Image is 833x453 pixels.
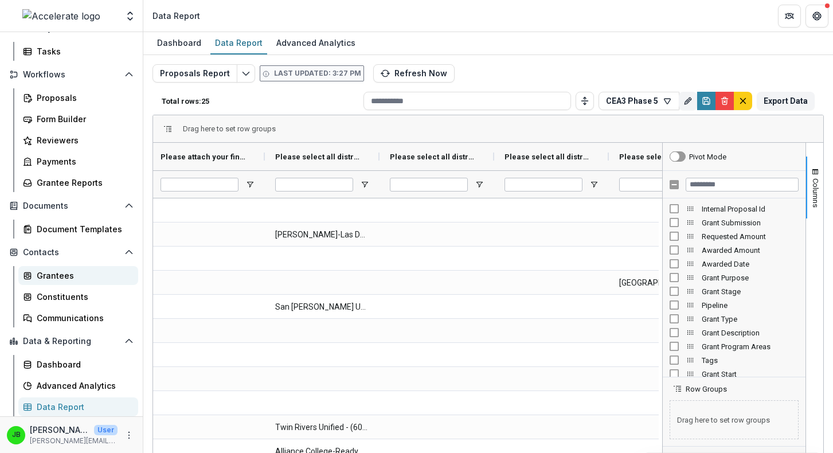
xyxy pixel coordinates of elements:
[686,385,727,393] span: Row Groups
[702,370,799,378] span: Grant Start
[275,153,360,161] span: Please select all districts in [US_STATE] that you are operating in: (MULTI_RESPONSE)
[670,400,799,439] span: Drag here to set row groups
[275,223,369,247] span: [PERSON_NAME]-Las Deltas Unified - (613840),Mendota Unified - (600022),[PERSON_NAME] Unified - (6...
[5,332,138,350] button: Open Data & Reporting
[619,153,704,161] span: Please select all districts in [US_STATE] that you are operating in: (MULTI_RESPONSE)
[663,393,805,446] div: Row Groups
[18,397,138,416] a: Data Report
[30,424,89,436] p: [PERSON_NAME]
[274,68,361,79] p: Last updated: 3:27 PM
[702,315,799,323] span: Grant Type
[37,45,129,57] div: Tasks
[702,287,799,296] span: Grant Stage
[663,271,805,284] div: Grant Purpose Column
[37,223,129,235] div: Document Templates
[152,34,206,51] div: Dashboard
[5,243,138,261] button: Open Contacts
[237,64,255,83] button: Edit selected report
[37,401,129,413] div: Data Report
[663,353,805,367] div: Tags Column
[37,270,129,282] div: Grantees
[18,287,138,306] a: Constituents
[23,337,120,346] span: Data & Reporting
[663,339,805,353] div: Grant Program Areas Column
[702,205,799,213] span: Internal Proposal Id
[663,298,805,312] div: Pipeline Column
[702,329,799,337] span: Grant Description
[5,197,138,215] button: Open Documents
[576,92,594,110] button: Toggle auto height
[663,257,805,271] div: Awarded Date Column
[18,308,138,327] a: Communications
[702,342,799,351] span: Grant Program Areas
[275,416,369,439] span: Twin Rivers Unified - (601332)
[702,356,799,365] span: Tags
[663,229,805,243] div: Requested Amount Column
[18,88,138,107] a: Proposals
[18,173,138,192] a: Grantee Reports
[390,153,475,161] span: Please select all districts in [US_STATE] that you are operating in: (MULTI_RESPONSE)
[122,5,138,28] button: Open entity switcher
[210,34,267,51] div: Data Report
[702,232,799,241] span: Requested Amount
[589,180,599,189] button: Open Filter Menu
[275,178,353,192] input: Please select all districts in California that you are operating in: (MULTI_RESPONSE) Filter Input
[663,284,805,298] div: Grant Stage Column
[152,64,237,83] button: Proposals Report
[272,32,360,54] a: Advanced Analytics
[245,180,255,189] button: Open Filter Menu
[373,64,455,83] button: Refresh Now
[702,301,799,310] span: Pipeline
[715,92,734,110] button: Delete
[18,152,138,171] a: Payments
[390,178,468,192] input: Please select all districts in New Jersey that you are operating in: (MULTI_RESPONSE) Filter Input
[663,326,805,339] div: Grant Description Column
[37,134,129,146] div: Reviewers
[18,131,138,150] a: Reviewers
[23,201,120,211] span: Documents
[702,218,799,227] span: Grant Submission
[360,180,369,189] button: Open Filter Menu
[778,5,801,28] button: Partners
[18,110,138,128] a: Form Builder
[679,92,697,110] button: Rename
[702,260,799,268] span: Awarded Date
[505,153,589,161] span: Please select all districts in [US_STATE] that you are operating in: (MULTI_RESPONSE)
[702,246,799,255] span: Awarded Amount
[148,7,205,24] nav: breadcrumb
[619,271,713,295] span: [GEOGRAPHIC_DATA] - (5303540)
[805,5,828,28] button: Get Help
[619,178,697,192] input: Please select all districts in Washington that you are operating in: (MULTI_RESPONSE) Filter Input
[161,153,245,161] span: Please attach your final research findings and/or evaluation report. (FILE_UPLOAD)
[275,295,369,319] span: San [PERSON_NAME] Unified - (634590),[GEOGRAPHIC_DATA][PERSON_NAME] Unified - (635430)
[37,312,129,324] div: Communications
[210,32,267,54] a: Data Report
[37,380,129,392] div: Advanced Analytics
[18,376,138,395] a: Advanced Analytics
[162,97,359,106] p: Total rows: 25
[23,70,120,80] span: Workflows
[811,178,820,208] span: Columns
[475,180,484,189] button: Open Filter Menu
[152,32,206,54] a: Dashboard
[663,202,805,216] div: Internal Proposal Id Column
[18,42,138,61] a: Tasks
[94,425,118,435] p: User
[18,355,138,374] a: Dashboard
[161,178,238,192] input: Please attach your final research findings and/or evaluation report. (FILE_UPLOAD) Filter Input
[37,291,129,303] div: Constituents
[599,92,679,110] button: CEA3 Phase 5
[663,243,805,257] div: Awarded Amount Column
[663,312,805,326] div: Grant Type Column
[18,220,138,239] a: Document Templates
[12,431,21,439] div: Jennifer Bronson
[37,358,129,370] div: Dashboard
[505,178,582,192] input: Please select all districts in New Mexico that you are operating in: (MULTI_RESPONSE) Filter Input
[152,10,200,22] div: Data Report
[183,124,276,133] div: Row Groups
[37,92,129,104] div: Proposals
[697,92,715,110] button: Save
[37,155,129,167] div: Payments
[37,177,129,189] div: Grantee Reports
[663,216,805,229] div: Grant Submission Column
